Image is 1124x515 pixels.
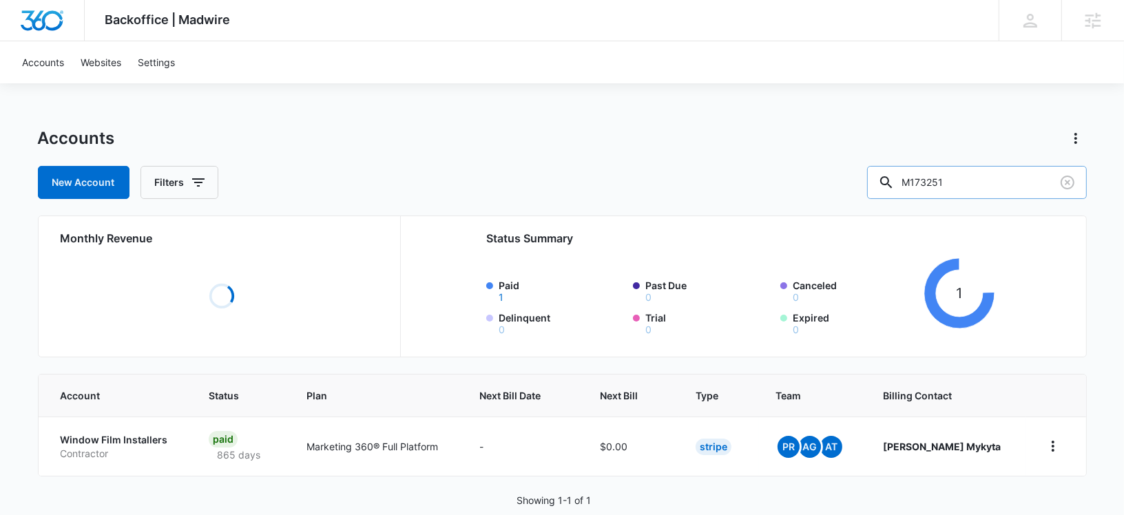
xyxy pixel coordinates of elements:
[486,230,995,246] h2: Status Summary
[583,417,679,476] td: $0.00
[105,12,231,27] span: Backoffice | Madwire
[799,436,821,458] span: AG
[61,433,176,447] p: Window Film Installers
[883,441,1001,452] strong: [PERSON_NAME] Mykyta
[517,493,591,507] p: Showing 1-1 of 1
[696,388,722,403] span: Type
[38,128,115,149] h1: Accounts
[645,278,772,302] label: Past Due
[883,388,1009,403] span: Billing Contact
[499,293,503,302] button: Paid
[499,278,625,302] label: Paid
[61,433,176,460] a: Window Film InstallersContractor
[463,417,583,476] td: -
[306,388,447,403] span: Plan
[776,388,830,403] span: Team
[793,311,919,335] label: Expired
[140,166,218,199] button: Filters
[306,439,447,454] p: Marketing 360® Full Platform
[209,388,253,403] span: Status
[957,284,963,302] tspan: 1
[209,431,238,448] div: Paid
[793,278,919,302] label: Canceled
[61,388,156,403] span: Account
[1065,127,1087,149] button: Actions
[479,388,547,403] span: Next Bill Date
[867,166,1087,199] input: Search
[499,311,625,335] label: Delinquent
[209,448,269,462] p: 865 days
[14,41,72,83] a: Accounts
[645,311,772,335] label: Trial
[61,447,176,461] p: Contractor
[129,41,183,83] a: Settings
[600,388,643,403] span: Next Bill
[1057,171,1079,193] button: Clear
[696,439,731,455] div: Stripe
[1042,435,1064,457] button: home
[820,436,842,458] span: AT
[72,41,129,83] a: Websites
[38,166,129,199] a: New Account
[61,230,384,246] h2: Monthly Revenue
[778,436,800,458] span: PR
